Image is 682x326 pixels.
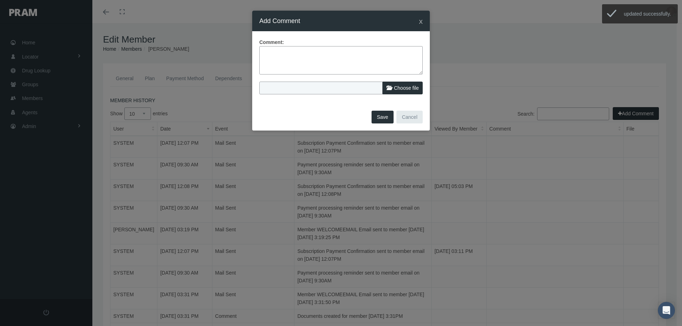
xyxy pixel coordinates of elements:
[394,85,419,91] span: Choose file
[620,5,677,23] div: updated successfully.
[259,16,300,26] h4: Add Comment
[419,17,423,25] button: Close
[372,111,394,123] button: Save
[259,38,284,46] label: Comment:
[658,302,675,319] div: Open Intercom Messenger
[396,111,423,123] button: Cancel
[419,17,423,25] span: x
